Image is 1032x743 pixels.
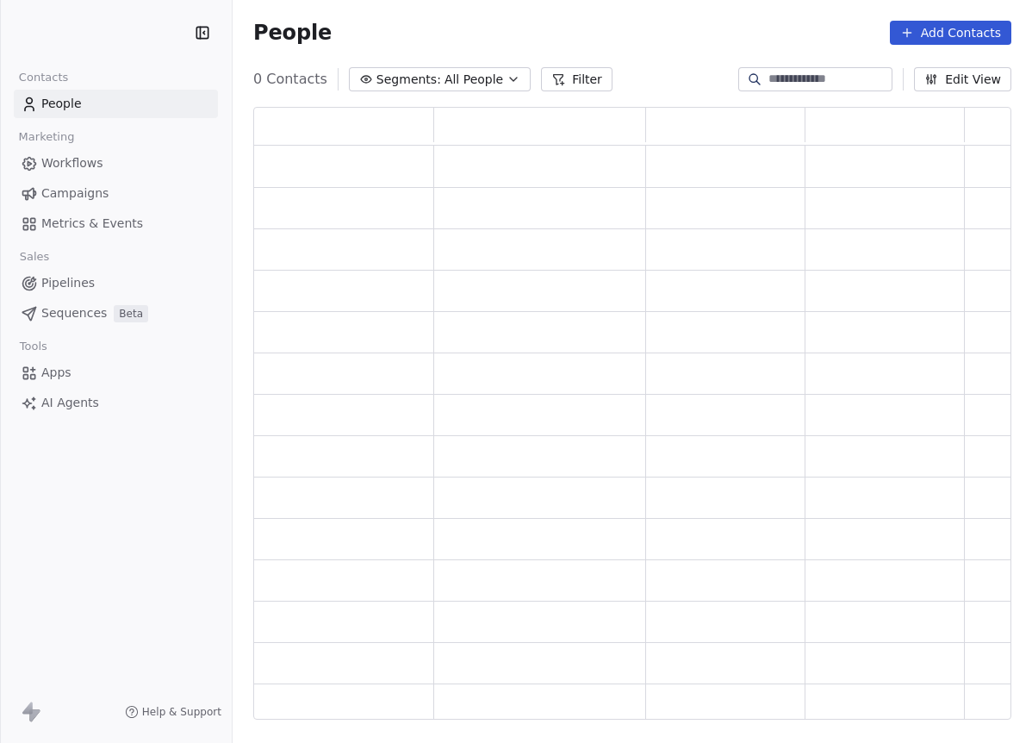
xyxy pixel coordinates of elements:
button: Add Contacts [890,21,1011,45]
span: Segments: [376,71,441,89]
a: Metrics & Events [14,209,218,238]
a: AI Agents [14,389,218,417]
span: All People [445,71,503,89]
a: SequencesBeta [14,299,218,328]
span: AI Agents [41,394,99,412]
span: Sequences [41,304,107,322]
span: 0 Contacts [253,69,327,90]
span: Pipelines [41,274,95,292]
span: Metrics & Events [41,215,143,233]
a: Workflows [14,149,218,178]
span: People [41,95,82,113]
span: Contacts [11,65,76,91]
span: People [253,20,332,46]
span: Sales [12,244,57,270]
span: Help & Support [142,705,221,719]
button: Edit View [914,67,1011,91]
a: Pipelines [14,269,218,297]
span: Tools [12,334,54,359]
a: People [14,90,218,118]
span: Campaigns [41,184,109,203]
span: Workflows [41,154,103,172]
a: Campaigns [14,179,218,208]
a: Apps [14,359,218,387]
span: Apps [41,364,71,382]
button: Filter [541,67,612,91]
span: Marketing [11,124,82,150]
a: Help & Support [125,705,221,719]
span: Beta [114,305,148,322]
